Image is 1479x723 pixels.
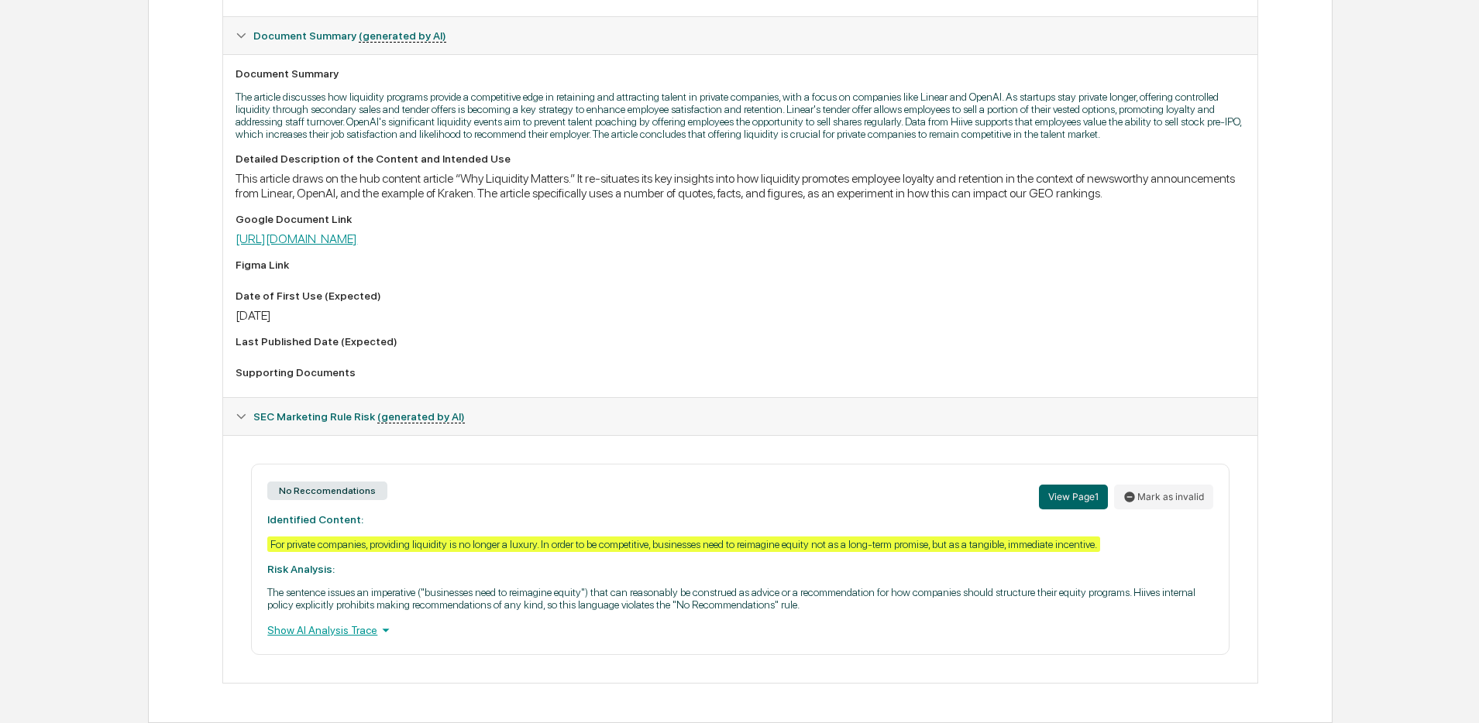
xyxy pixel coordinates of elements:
strong: Risk Analysis: [267,563,335,575]
u: (generated by AI) [359,29,446,43]
p: The article discusses how liquidity programs provide a competitive edge in retaining and attracti... [236,91,1244,140]
button: View Page1 [1039,485,1108,509]
div: For private companies, providing liquidity is no longer a luxury. In order to be competitive, bus... [267,536,1100,552]
span: SEC Marketing Rule Risk [253,410,465,423]
div: This article draws on the hub content article “Why Liquidity Matters.” It re-situates its key ins... [236,171,1244,200]
div: Figma Link [236,259,1244,271]
div: Detailed Description of the Content and Intended Use [236,152,1244,165]
div: Date of First Use (Expected) [236,290,1244,302]
u: (generated by AI) [377,410,465,423]
div: Document Summary (generated by AI) [223,17,1257,54]
div: Last Published Date (Expected) [236,335,1244,348]
div: Show AI Analysis Trace [267,622,1212,639]
strong: Identified Content: [267,513,363,526]
div: No Reccomendations [267,481,387,500]
span: Document Summary [253,29,446,42]
a: [URL][DOMAIN_NAME] [236,231,357,246]
div: Document Summary (generated by AI) [223,435,1257,683]
button: Mark as invalid [1114,485,1213,509]
div: Document Summary [236,67,1244,80]
div: [DATE] [236,308,1244,323]
div: SEC Marketing Rule Risk (generated by AI) [223,398,1257,435]
div: Document Summary (generated by AI) [223,54,1257,397]
p: The sentence issues an imperative ("businesses need to reimagine equity") that can reasonably be ... [267,586,1212,611]
div: Google Document Link [236,213,1244,225]
div: Supporting Documents [236,366,1244,379]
